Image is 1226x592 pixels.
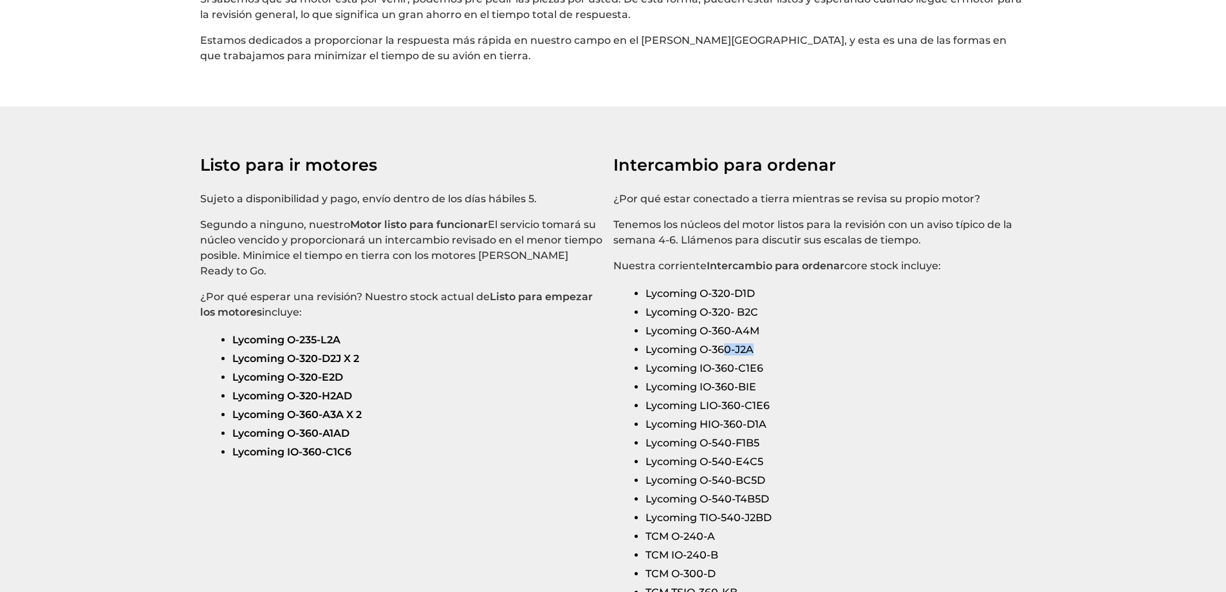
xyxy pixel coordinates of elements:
[646,546,1016,564] li: TCM IO-240-B
[232,408,362,421] strong: Lycoming O-360-A3A X 2
[646,359,1016,377] li: Lycoming IO-360-C1E6
[200,217,603,279] p: Segundo a ninguno, nuestro El servicio tomará su núcleo vencido y proporcionará un intercambio re...
[200,33,1026,64] p: Estamos dedicados a proporcionar la respuesta más rápida en nuestro campo en el [PERSON_NAME][GEO...
[646,471,1016,490] li: Lycoming O-540-BC5D
[646,284,1016,303] li: Lycoming O-320-D1D
[646,490,1016,508] li: Lycoming O-540-T4B5D
[646,564,1016,583] li: TCM O-300-D
[232,371,343,383] strong: Lycoming O-320-E2D
[232,334,340,346] strong: Lycoming O-235-L2A
[646,415,1016,434] li: Lycoming HIO-360-D1A
[613,258,1016,274] p: Nuestra corriente core stock incluye:
[646,396,1016,415] li: Lycoming LIO-360-C1E6
[646,303,1016,321] li: Lycoming O-320- B2C
[232,390,352,402] strong: Lycoming O-320-H2AD
[646,527,1016,546] li: TCM O-240-A
[200,289,603,320] p: ¿Por qué esperar una revisión? Nuestro stock actual de incluye:
[613,155,836,175] span: Intercambio para ordenar
[646,452,1016,471] li: Lycoming O-540-E4C5
[646,434,1016,452] li: Lycoming O-540-F1B5
[646,340,1016,359] li: Lycoming O-360-J2A
[646,508,1016,527] li: Lycoming TIO-540-J2BD
[646,377,1016,396] li: Lycoming IO-360-BIE
[200,155,377,175] span: Listo para ir motores
[613,191,1016,207] p: ¿Por qué estar conectado a tierra mientras se revisa su propio motor?
[200,191,603,207] p: Sujeto a disponibilidad y pago, envío dentro de los días hábiles 5.
[232,427,349,439] strong: Lycoming O-360-A1AD
[232,446,351,458] strong: Lycoming IO-360-C1C6
[646,321,1016,340] li: Lycoming O-360-A4M
[613,217,1016,248] p: Tenemos los núcleos del motor listos para la revisión con un aviso típico de la semana 4-6. Lláme...
[707,260,844,272] strong: Intercambio para ordenar
[232,352,359,365] strong: Lycoming O-320-D2J X 2
[350,218,488,231] strong: Motor listo para funcionar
